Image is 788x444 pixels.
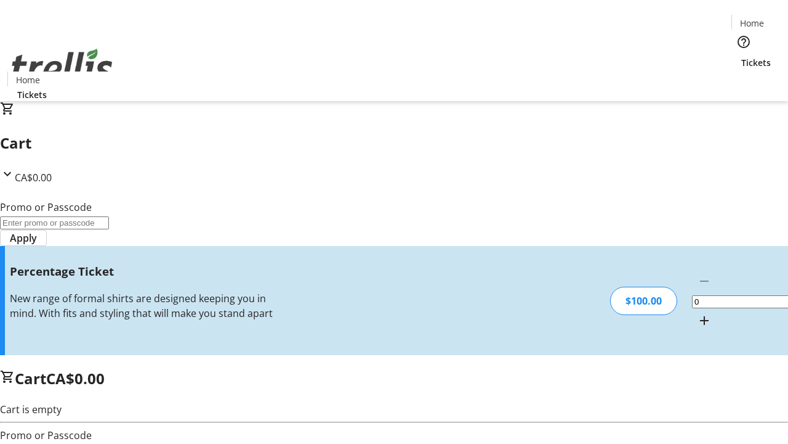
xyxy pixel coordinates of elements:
span: Home [16,73,40,86]
h3: Percentage Ticket [10,263,279,280]
a: Home [8,73,47,86]
button: Cart [731,69,756,94]
span: Tickets [741,56,771,69]
button: Increment by one [692,308,717,333]
img: Orient E2E Organization 6uU3ANMNi8's Logo [7,35,117,97]
div: New range of formal shirts are designed keeping you in mind. With fits and styling that will make... [10,291,279,321]
a: Tickets [731,56,781,69]
a: Home [732,17,771,30]
div: $100.00 [610,287,677,315]
span: CA$0.00 [15,171,52,184]
a: Tickets [7,88,57,101]
button: Help [731,30,756,54]
span: Apply [10,231,37,245]
span: Home [740,17,764,30]
span: CA$0.00 [46,368,105,388]
span: Tickets [17,88,47,101]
